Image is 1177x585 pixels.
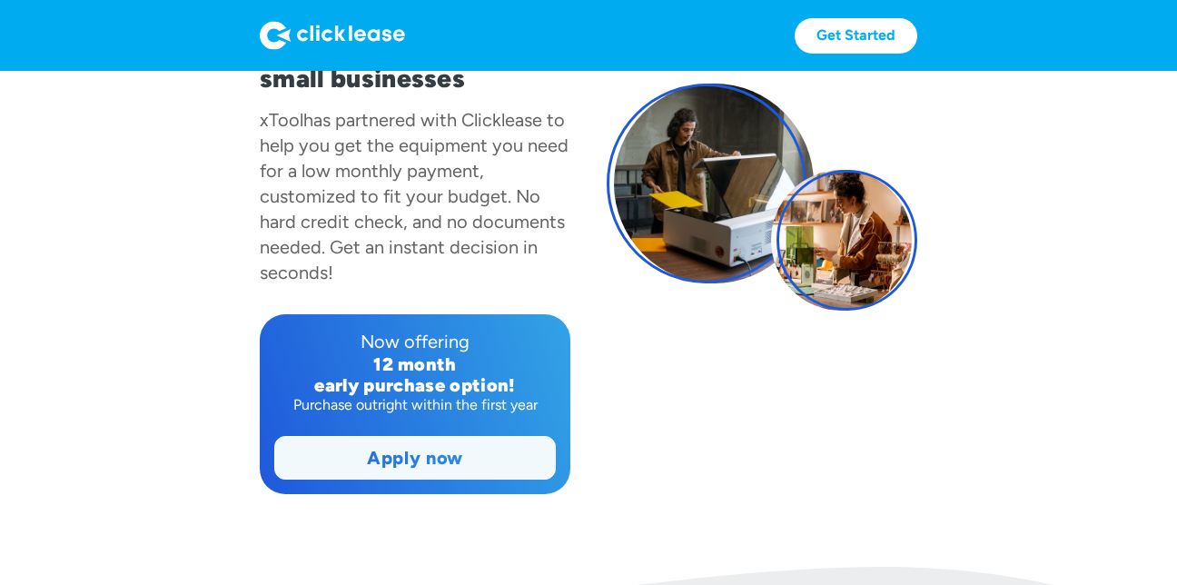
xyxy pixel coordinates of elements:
a: Get Started [795,18,917,54]
div: Now offering [274,329,556,354]
div: 12 month [274,354,556,375]
div: Purchase outright within the first year [274,396,556,414]
div: early purchase option! [274,375,556,396]
img: Logo [260,21,405,50]
div: xTool [260,109,303,131]
h1: Equipment leasing for small businesses [260,35,570,93]
div: has partnered with Clicklease to help you get the equipment you need for a low monthly payment, c... [260,109,569,283]
a: Apply now [275,437,555,479]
